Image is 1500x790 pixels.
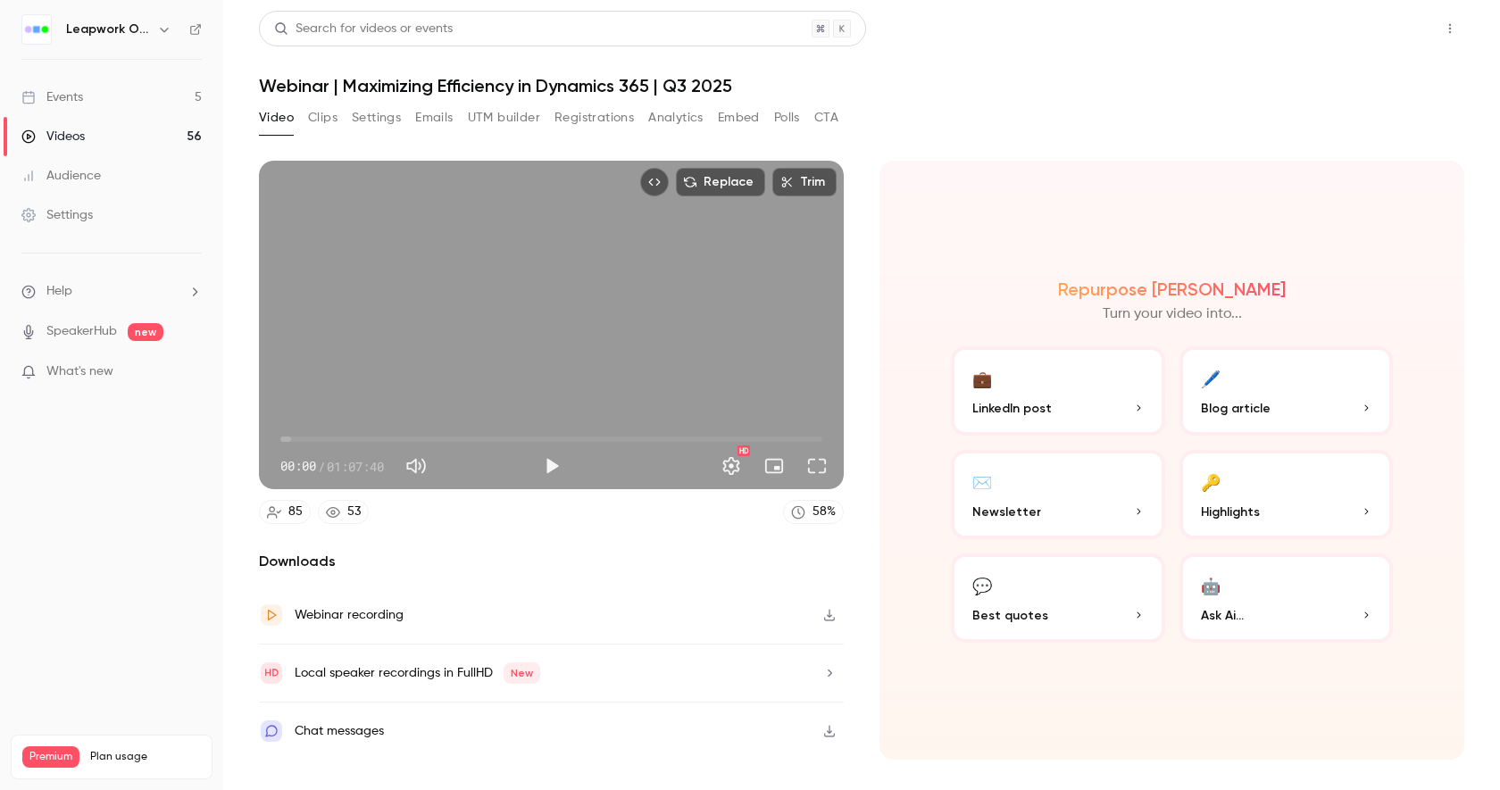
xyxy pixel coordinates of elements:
[468,104,540,132] button: UTM builder
[718,104,760,132] button: Embed
[951,450,1165,539] button: ✉️Newsletter
[21,282,202,301] li: help-dropdown-opener
[46,282,72,301] span: Help
[21,206,93,224] div: Settings
[280,457,384,476] div: 00:00
[1201,571,1221,599] div: 🤖
[713,448,749,484] button: Settings
[737,445,750,456] div: HD
[21,167,101,185] div: Audience
[318,457,325,476] span: /
[259,104,294,132] button: Video
[180,364,202,380] iframe: Noticeable Trigger
[1201,399,1271,418] span: Blog article
[318,500,369,524] a: 53
[90,750,201,764] span: Plan usage
[951,346,1165,436] button: 💼LinkedIn post
[280,457,316,476] span: 00:00
[504,662,540,684] span: New
[259,500,311,524] a: 85
[972,606,1048,625] span: Best quotes
[1179,450,1394,539] button: 🔑Highlights
[259,75,1464,96] h1: Webinar | Maximizing Efficiency in Dynamics 365 | Q3 2025
[1179,553,1394,643] button: 🤖Ask Ai...
[783,500,844,524] a: 58%
[648,104,704,132] button: Analytics
[676,168,765,196] button: Replace
[259,551,844,572] h2: Downloads
[1103,304,1242,325] p: Turn your video into...
[21,128,85,146] div: Videos
[814,104,838,132] button: CTA
[812,503,836,521] div: 58 %
[22,746,79,768] span: Premium
[972,571,992,599] div: 💬
[415,104,453,132] button: Emails
[972,468,992,495] div: ✉️
[640,168,669,196] button: Embed video
[951,553,1165,643] button: 💬Best quotes
[288,503,303,521] div: 85
[772,168,837,196] button: Trim
[46,362,113,381] span: What's new
[295,604,404,626] div: Webinar recording
[972,399,1052,418] span: LinkedIn post
[1351,11,1421,46] button: Share
[774,104,800,132] button: Polls
[22,15,51,44] img: Leapwork Online Event
[554,104,634,132] button: Registrations
[1201,503,1260,521] span: Highlights
[1201,606,1244,625] span: Ask Ai...
[308,104,337,132] button: Clips
[347,503,361,521] div: 53
[327,457,384,476] span: 01:07:40
[66,21,150,38] h6: Leapwork Online Event
[756,448,792,484] button: Turn on miniplayer
[1179,346,1394,436] button: 🖊️Blog article
[972,364,992,392] div: 💼
[352,104,401,132] button: Settings
[1201,364,1221,392] div: 🖊️
[295,662,540,684] div: Local speaker recordings in FullHD
[274,20,453,38] div: Search for videos or events
[128,323,163,341] span: new
[1058,279,1286,300] h2: Repurpose [PERSON_NAME]
[1436,14,1464,43] button: Top Bar Actions
[21,88,83,106] div: Events
[534,448,570,484] button: Play
[1201,468,1221,495] div: 🔑
[295,720,384,742] div: Chat messages
[972,503,1041,521] span: Newsletter
[398,448,434,484] button: Mute
[46,322,117,341] a: SpeakerHub
[799,448,835,484] button: Full screen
